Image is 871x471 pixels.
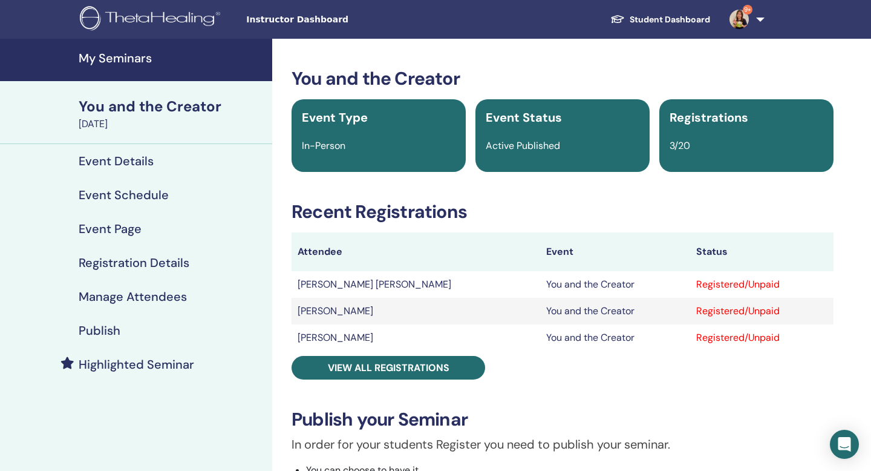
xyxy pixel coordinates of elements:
[486,110,562,125] span: Event Status
[696,304,827,318] div: Registered/Unpaid
[690,232,833,271] th: Status
[79,51,265,65] h4: My Seminars
[601,8,720,31] a: Student Dashboard
[328,361,449,374] span: View all registrations
[292,271,540,298] td: [PERSON_NAME] [PERSON_NAME]
[540,271,691,298] td: You and the Creator
[696,277,827,292] div: Registered/Unpaid
[743,5,752,15] span: 9+
[79,323,120,338] h4: Publish
[292,201,833,223] h3: Recent Registrations
[729,10,749,29] img: default.jpg
[79,188,169,202] h4: Event Schedule
[246,13,428,26] span: Instructor Dashboard
[302,110,368,125] span: Event Type
[80,6,224,33] img: logo.png
[292,409,833,430] h3: Publish your Seminar
[540,298,691,324] td: You and the Creator
[292,356,485,380] a: View all registrations
[540,232,691,271] th: Event
[79,255,189,270] h4: Registration Details
[610,14,625,24] img: graduation-cap-white.svg
[302,139,345,152] span: In-Person
[79,117,265,131] div: [DATE]
[292,298,540,324] td: [PERSON_NAME]
[79,222,142,236] h4: Event Page
[79,96,265,117] div: You and the Creator
[292,68,833,90] h3: You and the Creator
[79,154,154,168] h4: Event Details
[540,324,691,351] td: You and the Creator
[79,289,187,304] h4: Manage Attendees
[292,232,540,271] th: Attendee
[79,357,194,372] h4: Highlighted Seminar
[830,430,859,459] div: Open Intercom Messenger
[71,96,272,131] a: You and the Creator[DATE]
[292,435,833,453] p: In order for your students Register you need to publish your seminar.
[486,139,560,152] span: Active Published
[696,331,827,345] div: Registered/Unpaid
[292,324,540,351] td: [PERSON_NAME]
[670,110,748,125] span: Registrations
[670,139,690,152] span: 3/20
